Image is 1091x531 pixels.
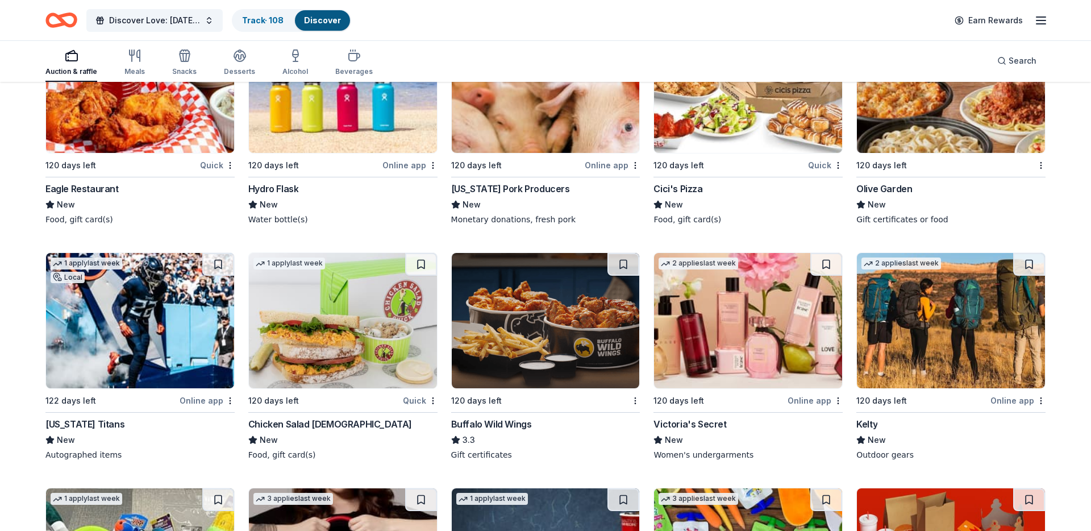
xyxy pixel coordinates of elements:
a: Earn Rewards [948,10,1030,31]
div: Women's undergarments [653,449,843,461]
span: Search [1009,54,1036,68]
a: Image for Buffalo Wild Wings120 days leftBuffalo Wild Wings3.3Gift certificates [451,252,640,461]
div: Kelty [856,417,877,431]
div: 3 applies last week [253,493,333,505]
img: Image for Hydro Flask [249,18,437,153]
img: Image for Tennessee Titans [46,253,234,388]
div: Online app [990,393,1046,408]
div: 120 days left [451,394,502,408]
div: 1 apply last week [51,258,122,269]
span: New [260,433,278,447]
div: Hydro Flask [248,182,299,196]
a: Image for Olive Garden120 days leftOlive GardenNewGift certificates or food [856,17,1046,225]
img: Image for Kelty [857,253,1045,388]
div: 1 apply last week [456,493,528,505]
div: [US_STATE] Titans [45,417,124,431]
span: New [57,433,75,447]
div: Autographed items [45,449,235,461]
a: Image for Kentucky Pork ProducersLocal120 days leftOnline app[US_STATE] Pork ProducersNewMonetary... [451,17,640,225]
div: Online app [382,158,438,172]
div: Online app [788,393,843,408]
a: Discover [304,15,341,25]
div: Auction & raffle [45,67,97,76]
div: 122 days left [45,394,96,408]
button: Meals [124,44,145,82]
a: Image for Victoria's Secret2 applieslast week120 days leftOnline appVictoria's SecretNewWomen's u... [653,252,843,461]
div: Alcohol [282,67,308,76]
img: Image for Buffalo Wild Wings [452,253,640,388]
span: Discover Love: [DATE] Gala & Silent Auction [109,14,200,27]
a: Home [45,7,77,34]
button: Search [988,49,1046,72]
div: Quick [808,158,843,172]
div: 120 days left [248,159,299,172]
span: New [260,198,278,211]
button: Auction & raffle [45,44,97,82]
div: Desserts [224,67,255,76]
div: Beverages [335,67,373,76]
div: Local [51,272,85,283]
button: Track· 108Discover [232,9,351,32]
img: Image for Cici's Pizza [654,18,842,153]
div: Outdoor gears [856,449,1046,461]
button: Beverages [335,44,373,82]
img: Image for Victoria's Secret [654,253,842,388]
button: Desserts [224,44,255,82]
span: New [665,433,683,447]
img: Image for Eagle Restaurant [46,18,234,153]
a: Image for Tennessee Titans1 applylast weekLocal122 days leftOnline app[US_STATE] TitansNewAutogra... [45,252,235,461]
div: Monetary donations, fresh pork [451,214,640,225]
div: 120 days left [653,394,704,408]
span: New [463,198,481,211]
div: Victoria's Secret [653,417,726,431]
a: Image for Chicken Salad Chick1 applylast week120 days leftQuickChicken Salad [DEMOGRAPHIC_DATA]Ne... [248,252,438,461]
button: Discover Love: [DATE] Gala & Silent Auction [86,9,223,32]
div: Snacks [172,67,197,76]
div: Chicken Salad [DEMOGRAPHIC_DATA] [248,417,412,431]
div: Cici's Pizza [653,182,702,196]
span: New [868,433,886,447]
div: 2 applies last week [659,258,738,269]
div: Online app [180,393,235,408]
div: Food, gift card(s) [45,214,235,225]
div: 1 apply last week [51,493,122,505]
img: Image for Kentucky Pork Producers [452,18,640,153]
button: Alcohol [282,44,308,82]
div: Buffalo Wild Wings [451,417,532,431]
div: 120 days left [451,159,502,172]
div: [US_STATE] Pork Producers [451,182,570,196]
div: 3 applies last week [659,493,738,505]
a: Image for Cici's Pizza120 days leftQuickCici's PizzaNewFood, gift card(s) [653,17,843,225]
div: Food, gift card(s) [248,449,438,461]
div: Olive Garden [856,182,912,196]
div: Water bottle(s) [248,214,438,225]
div: Quick [200,158,235,172]
div: Meals [124,67,145,76]
a: Image for Hydro Flask2 applieslast week120 days leftOnline appHydro FlaskNewWater bottle(s) [248,17,438,225]
button: Snacks [172,44,197,82]
div: Eagle Restaurant [45,182,119,196]
img: Image for Olive Garden [857,18,1045,153]
div: 120 days left [653,159,704,172]
div: Gift certificates [451,449,640,461]
span: 3.3 [463,433,475,447]
a: Track· 108 [242,15,284,25]
div: 1 apply last week [253,258,325,269]
div: 2 applies last week [861,258,941,269]
a: Image for Kelty2 applieslast week120 days leftOnline appKeltyNewOutdoor gears [856,252,1046,461]
div: Food, gift card(s) [653,214,843,225]
span: New [57,198,75,211]
div: Gift certificates or food [856,214,1046,225]
div: 120 days left [856,394,907,408]
span: New [665,198,683,211]
div: 120 days left [45,159,96,172]
a: Image for Eagle Restaurant120 days leftQuickEagle RestaurantNewFood, gift card(s) [45,17,235,225]
div: 120 days left [856,159,907,172]
span: New [868,198,886,211]
div: Online app [585,158,640,172]
div: 120 days left [248,394,299,408]
div: Quick [403,393,438,408]
img: Image for Chicken Salad Chick [249,253,437,388]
